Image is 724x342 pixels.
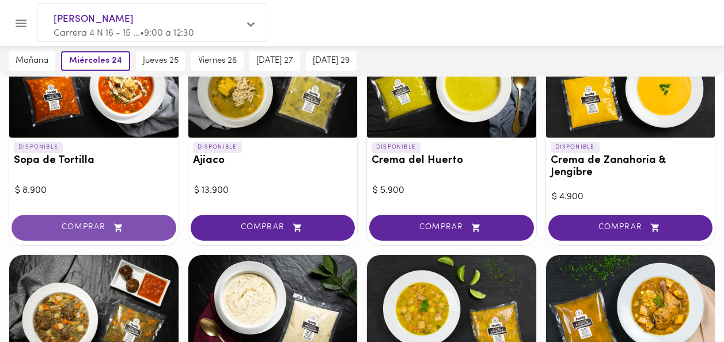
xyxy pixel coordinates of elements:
div: Sopa de Tortilla [9,28,179,138]
button: mañana [9,51,55,71]
button: COMPRAR [12,215,176,241]
p: DISPONIBLE [551,142,600,153]
h3: Crema del Huerto [372,155,532,167]
p: DISPONIBLE [372,142,420,153]
span: [DATE] 27 [256,56,293,66]
div: Crema de Zanahoria & Jengibre [546,28,715,138]
p: DISPONIBLE [193,142,242,153]
h3: Sopa de Tortilla [14,155,174,167]
span: miércoles 24 [69,56,122,66]
button: COMPRAR [191,215,355,241]
h3: Ajiaco [193,155,353,167]
span: [PERSON_NAME] [54,12,239,27]
p: DISPONIBLE [14,142,63,153]
div: $ 5.900 [373,184,530,197]
button: COMPRAR [369,215,534,241]
span: [DATE] 29 [313,56,350,66]
span: viernes 26 [198,56,237,66]
span: COMPRAR [384,223,520,233]
div: $ 4.900 [552,191,710,204]
div: $ 13.900 [194,184,352,197]
button: jueves 25 [136,51,185,71]
span: COMPRAR [563,223,699,233]
div: $ 8.900 [15,184,173,197]
button: Menu [7,9,35,37]
button: [DATE] 29 [306,51,357,71]
button: COMPRAR [548,215,713,241]
span: mañana [16,56,48,66]
button: [DATE] 27 [249,51,300,71]
span: COMPRAR [26,223,162,233]
span: COMPRAR [205,223,341,233]
span: jueves 25 [143,56,179,66]
div: Crema del Huerto [367,28,536,138]
button: viernes 26 [191,51,244,71]
iframe: Messagebird Livechat Widget [657,275,712,330]
div: Ajiaco [188,28,358,138]
h3: Crema de Zanahoria & Jengibre [551,155,711,179]
button: miércoles 24 [61,51,130,71]
span: Carrera 4 N 16 - 15 ... • 9:00 a 12:30 [54,29,194,38]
